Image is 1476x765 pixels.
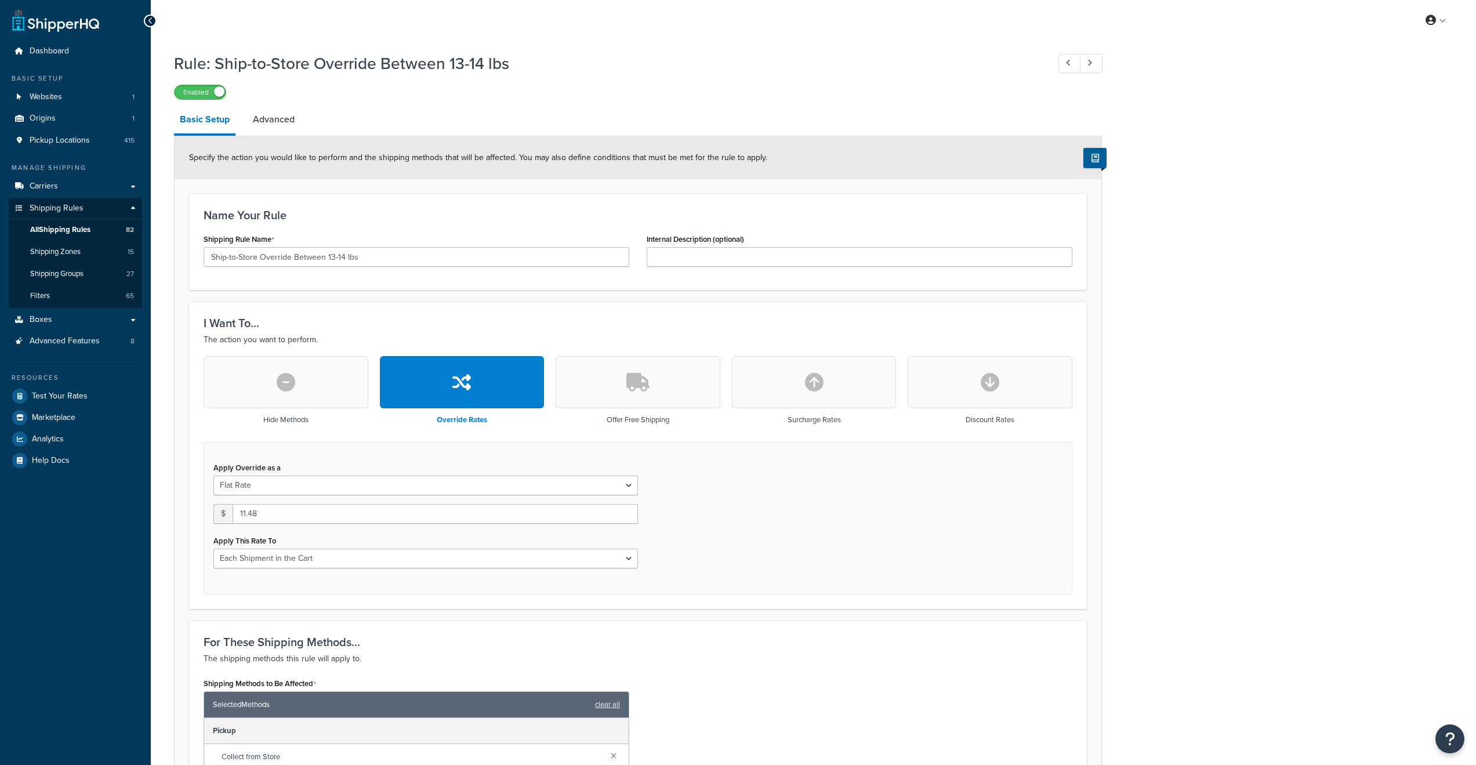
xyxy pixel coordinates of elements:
[30,136,90,146] span: Pickup Locations
[30,291,50,301] span: Filters
[128,247,134,257] span: 15
[1435,724,1464,753] button: Open Resource Center
[204,209,1072,222] h3: Name Your Rule
[9,86,142,108] li: Websites
[9,108,142,129] a: Origins1
[204,636,1072,648] h3: For These Shipping Methods...
[204,333,1072,347] p: The action you want to perform.
[30,46,69,56] span: Dashboard
[189,151,767,164] span: Specify the action you would like to perform and the shipping methods that will be affected. You ...
[30,114,56,124] span: Origins
[30,315,52,325] span: Boxes
[204,317,1072,329] h3: I Want To...
[32,456,70,466] span: Help Docs
[9,163,142,173] div: Manage Shipping
[9,241,142,263] li: Shipping Zones
[30,269,84,279] span: Shipping Groups
[9,198,142,308] li: Shipping Rules
[9,285,142,307] a: Filters65
[9,309,142,331] a: Boxes
[9,74,142,84] div: Basic Setup
[204,718,629,744] div: Pickup
[437,416,487,424] h3: Override Rates
[9,373,142,383] div: Resources
[9,263,142,285] li: Shipping Groups
[32,434,64,444] span: Analytics
[175,85,226,99] label: Enabled
[9,429,142,449] a: Analytics
[9,130,142,151] a: Pickup Locations415
[126,269,134,279] span: 27
[966,416,1014,424] h3: Discount Rates
[132,114,135,124] span: 1
[9,285,142,307] li: Filters
[30,204,84,213] span: Shipping Rules
[9,331,142,352] a: Advanced Features8
[213,463,281,472] label: Apply Override as a
[9,450,142,471] a: Help Docs
[9,198,142,219] a: Shipping Rules
[32,391,88,401] span: Test Your Rates
[9,108,142,129] li: Origins
[1083,148,1107,168] button: Show Help Docs
[1058,54,1081,73] a: Previous Record
[9,130,142,151] li: Pickup Locations
[204,679,316,688] label: Shipping Methods to Be Affected
[204,652,1072,666] p: The shipping methods this rule will apply to.
[247,106,300,133] a: Advanced
[9,407,142,428] a: Marketplace
[132,92,135,102] span: 1
[30,92,62,102] span: Websites
[32,413,75,423] span: Marketplace
[222,749,601,765] span: Collect from Store
[9,331,142,352] li: Advanced Features
[204,235,274,244] label: Shipping Rule Name
[30,247,81,257] span: Shipping Zones
[647,235,744,244] label: Internal Description (optional)
[213,504,233,524] span: $
[30,336,100,346] span: Advanced Features
[1080,54,1103,73] a: Next Record
[30,225,90,235] span: All Shipping Rules
[9,241,142,263] a: Shipping Zones15
[126,291,134,301] span: 65
[9,41,142,62] a: Dashboard
[126,225,134,235] span: 82
[213,697,589,713] span: Selected Methods
[9,86,142,108] a: Websites1
[9,176,142,197] a: Carriers
[174,52,1037,75] h1: Rule: Ship-to-Store Override Between 13-14 lbs
[788,416,841,424] h3: Surcharge Rates
[213,536,276,545] label: Apply This Rate To
[174,106,235,136] a: Basic Setup
[130,336,135,346] span: 8
[595,697,620,713] a: clear all
[263,416,309,424] h3: Hide Methods
[9,219,142,241] a: AllShipping Rules82
[9,263,142,285] a: Shipping Groups27
[124,136,135,146] span: 415
[9,386,142,407] a: Test Your Rates
[30,182,58,191] span: Carriers
[607,416,669,424] h3: Offer Free Shipping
